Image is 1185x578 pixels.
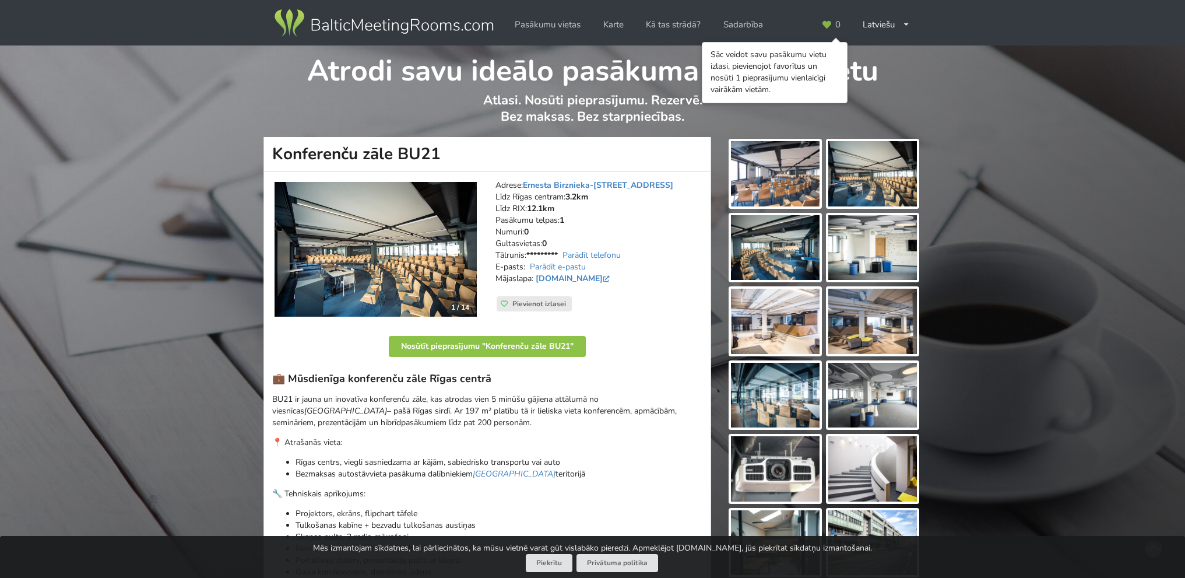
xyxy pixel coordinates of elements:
a: Karte [595,13,632,36]
a: Parādīt telefonu [562,250,621,261]
img: Konferenču zāle BU21 | Rīga | Pasākumu vieta - galerijas bilde [828,141,917,206]
p: Atlasi. Nosūti pieprasījumu. Rezervē. Bez maksas. Bez starpniecības. [264,92,921,137]
button: Nosūtīt pieprasījumu "Konferenču zāle BU21" [389,336,586,357]
img: Konferenču zāle BU21 | Rīga | Pasākumu vieta - galerijas bilde [828,363,917,428]
a: Konferenču centrs | Rīga | Konferenču zāle BU21 1 / 14 [275,182,477,317]
p: 📍 Atrašanās vieta: [272,437,702,449]
a: Privātuma politika [576,554,658,572]
img: Konferenču zāle BU21 | Rīga | Pasākumu vieta - galerijas bilde [731,141,820,206]
a: [DOMAIN_NAME] [536,273,612,284]
img: Konferenču zāle BU21 | Rīga | Pasākumu vieta - galerijas bilde [828,510,917,576]
h3: 💼 Mūsdienīga konferenču zāle Rīgas centrā [272,372,702,386]
button: Piekrītu [526,554,572,572]
div: 1 / 14 [444,299,476,316]
strong: 12.1km [527,203,554,214]
h1: Konferenču zāle BU21 [263,137,711,171]
a: Sadarbība [715,13,771,36]
img: Konferenču zāle BU21 | Rīga | Pasākumu vieta - galerijas bilde [731,510,820,576]
div: Latviešu [855,13,918,36]
strong: 3.2km [565,191,588,202]
p: Bezmaksas autostāvvieta pasākuma dalībniekiem teritorijā [296,468,702,480]
h1: Atrodi savu ideālo pasākuma norises vietu [264,45,921,90]
address: Adrese: Līdz Rīgas centram: Līdz RIX: Pasākumu telpas: Numuri: Gultasvietas: Tālrunis: E-pasts: M... [495,180,702,296]
img: Konferenču zāle BU21 | Rīga | Pasākumu vieta - galerijas bilde [731,436,820,502]
a: [GEOGRAPHIC_DATA] [473,468,555,479]
strong: 1 [560,215,564,226]
p: Tulkošanas kabīne + bezvadu tulkošanas austiņas [296,520,702,531]
p: Skaņas pults, 2 radio mikrofoni [296,531,702,543]
em: [GEOGRAPHIC_DATA] [304,405,387,416]
a: Kā tas strādā? [638,13,709,36]
span: 0 [835,20,841,29]
p: Projektors, ekrāns, flipchart tāfele [296,508,702,520]
p: BU21 ir jauna un inovatīva konferenču zāle, kas atrodas vien 5 minūšu gājiena attālumā no viesnīc... [272,394,702,429]
div: Sāc veidot savu pasākumu vietu izlasi, pievienojot favorītus un nosūti 1 pieprasījumu vienlaicīgi... [711,49,839,96]
a: Pasākumu vietas [507,13,589,36]
span: Pievienot izlasei [512,299,566,309]
strong: 0 [542,238,547,249]
a: Ernesta Birznieka-[STREET_ADDRESS] [523,180,673,191]
img: Baltic Meeting Rooms [272,7,495,40]
p: Rīgas centrs, viegli sasniedzama ar kājām, sabiedrisko transportu vai auto [296,457,702,468]
img: Konferenču zāle BU21 | Rīga | Pasākumu vieta - galerijas bilde [828,436,917,502]
img: Konferenču zāle BU21 | Rīga | Pasākumu vieta - galerijas bilde [828,215,917,281]
p: 🔧 Tehniskais aprīkojums: [272,488,702,500]
strong: 0 [524,226,529,237]
img: Konferenču zāle BU21 | Rīga | Pasākumu vieta - galerijas bilde [731,215,820,281]
img: Konferenču centrs | Rīga | Konferenču zāle BU21 [275,182,477,317]
img: Konferenču zāle BU21 | Rīga | Pasākumu vieta - galerijas bilde [731,363,820,428]
img: Konferenču zāle BU21 | Rīga | Pasākumu vieta - galerijas bilde [731,289,820,354]
a: Parādīt e-pastu [530,261,586,272]
img: Konferenču zāle BU21 | Rīga | Pasākumu vieta - galerijas bilde [828,289,917,354]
